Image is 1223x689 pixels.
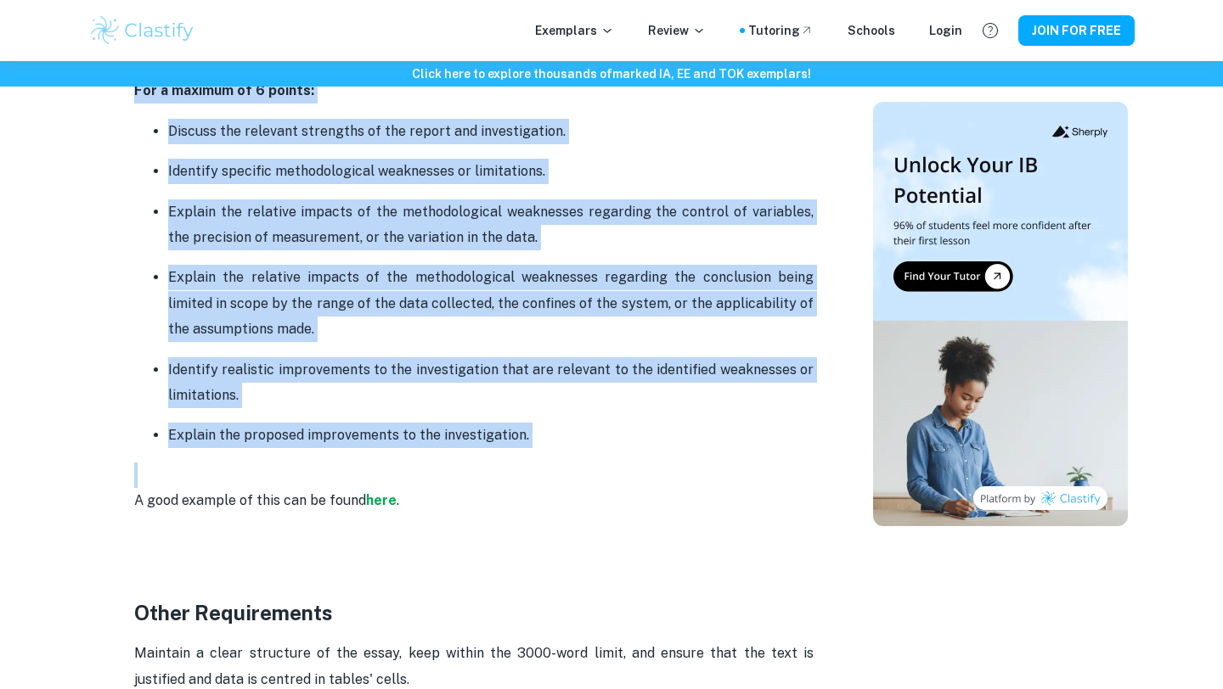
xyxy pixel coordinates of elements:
strong: For a maximum of 6 points: [134,82,314,98]
p: Exemplars [535,21,614,40]
p: Explain the relative impacts of the methodological weaknesses regarding the control of variables,... [168,199,814,251]
span: A good example of this can be found [134,492,366,508]
h6: Click here to explore thousands of marked IA, EE and TOK exemplars ! [3,64,1220,83]
img: Thumbnail [873,102,1128,526]
span: Maintain a clear structure of the essay, keep within the 3000-word limit, and ensure that the tex... [134,645,817,686]
img: Clastify logo [88,14,196,48]
button: Help and Feedback [976,16,1005,45]
button: JOIN FOR FREE [1018,15,1135,46]
a: Schools [848,21,895,40]
strong: Other Requirements [134,601,333,625]
p: Discuss the relevant strengths of the report and investigation. [168,119,814,144]
a: Tutoring [748,21,814,40]
p: Explain the proposed improvements to the investigation. [168,423,814,448]
p: Identify specific methodological weaknesses or limitations. [168,159,814,184]
a: here [366,492,397,508]
p: Explain the relative impacts of the methodological weaknesses regarding the conclusion being limi... [168,265,814,342]
span: . [397,492,399,508]
a: Login [929,21,962,40]
p: Review [648,21,706,40]
p: Identify realistic improvements to the investigation that are relevant to the identified weakness... [168,357,814,409]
